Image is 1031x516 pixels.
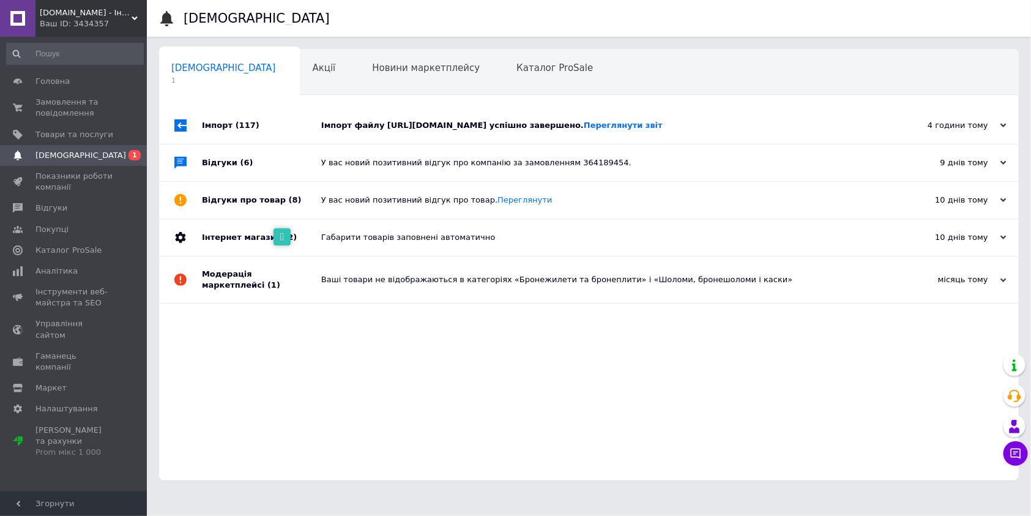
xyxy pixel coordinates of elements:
div: Prom мікс 1 000 [35,447,113,458]
input: Пошук [6,43,144,65]
span: Каталог ProSale [35,245,102,256]
div: У вас новий позитивний відгук про товар. [321,195,884,206]
span: Замовлення та повідомлення [35,97,113,119]
span: 1 [128,150,141,160]
span: Показники роботи компанії [35,171,113,193]
button: Чат з покупцем [1003,441,1028,466]
div: 4 години тому [884,120,1007,131]
a: Переглянути звіт [584,121,663,130]
span: Маркет [35,383,67,394]
div: Імпорт файлу [URL][DOMAIN_NAME] успішно завершено. [321,120,884,131]
span: (8) [289,195,302,204]
span: 1 [171,76,276,85]
span: (6) [240,158,253,167]
span: Гаманець компанії [35,351,113,373]
span: (1) [267,280,280,290]
div: 10 днів тому [884,232,1007,243]
h1: [DEMOGRAPHIC_DATA] [184,11,330,26]
a: Переглянути [497,195,552,204]
span: (117) [236,121,259,130]
span: Акції [313,62,336,73]
div: Габарити товарів заповнені автоматично [321,232,884,243]
span: Каталог ProSale [516,62,593,73]
div: місяць тому [884,274,1007,285]
span: Налаштування [35,403,98,414]
span: Товари та послуги [35,129,113,140]
span: [DEMOGRAPHIC_DATA] [171,62,276,73]
span: Покупці [35,224,69,235]
div: У вас новий позитивний відгук про компанію за замовленням 364189454. [321,157,884,168]
span: Управління сайтом [35,318,113,340]
span: [PERSON_NAME] та рахунки [35,425,113,458]
div: 9 днів тому [884,157,1007,168]
div: Імпорт [202,107,321,144]
div: Модерація маркетплейсі [202,256,321,303]
div: Ваші товари не відображаються в категоріях «Бронежилети та бронеплити» і «Шоломи, бронешоломи і к... [321,274,884,285]
span: Інструменти веб-майстра та SEO [35,286,113,308]
div: Відгуки [202,144,321,181]
span: Відгуки [35,203,67,214]
div: Ваш ID: 3434357 [40,18,147,29]
div: Інтернет магазин [202,219,321,256]
span: [DEMOGRAPHIC_DATA] [35,150,126,161]
span: 15k.shop - Інтернет магазин для туризму, відпочинку та спорядження ! [40,7,132,18]
div: Відгуки про товар [202,182,321,219]
span: Головна [35,76,70,87]
span: Новини маркетплейсу [372,62,480,73]
span: Аналітика [35,266,78,277]
div: 10 днів тому [884,195,1007,206]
